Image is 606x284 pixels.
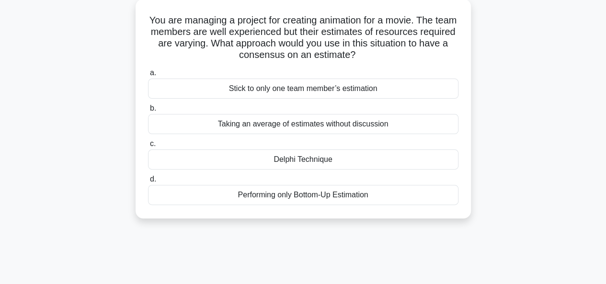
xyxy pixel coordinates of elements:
div: Taking an average of estimates without discussion [148,114,458,134]
span: b. [150,104,156,112]
h5: You are managing a project for creating animation for a movie. The team members are well experien... [147,14,459,61]
div: Stick to only one team member’s estimation [148,79,458,99]
span: d. [150,175,156,183]
span: a. [150,68,156,77]
div: Delphi Technique [148,149,458,170]
span: c. [150,139,156,148]
div: Performing only Bottom-Up Estimation [148,185,458,205]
